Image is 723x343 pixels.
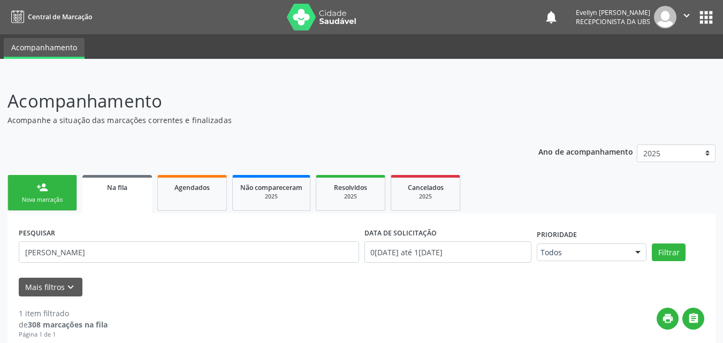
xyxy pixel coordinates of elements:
span: Resolvidos [334,183,367,192]
button: apps [697,8,716,27]
button:  [682,308,704,330]
button: Filtrar [652,243,686,262]
span: Recepcionista da UBS [576,17,650,26]
input: Nome, CNS [19,241,359,263]
a: Acompanhamento [4,38,85,59]
span: Todos [541,247,625,258]
div: 2025 [399,193,452,201]
i:  [681,10,692,21]
div: de [19,319,108,330]
span: Agendados [174,183,210,192]
div: 2025 [324,193,377,201]
div: person_add [36,181,48,193]
i: print [662,312,674,324]
label: PESQUISAR [19,225,55,241]
span: Cancelados [408,183,444,192]
p: Acompanhamento [7,88,503,115]
p: Acompanhe a situação das marcações correntes e finalizadas [7,115,503,126]
div: 2025 [240,193,302,201]
p: Ano de acompanhamento [538,144,633,158]
label: Prioridade [537,227,577,243]
strong: 308 marcações na fila [28,319,108,330]
i: keyboard_arrow_down [65,281,77,293]
div: 1 item filtrado [19,308,108,319]
input: Selecione um intervalo [364,241,532,263]
button: Mais filtroskeyboard_arrow_down [19,278,82,296]
span: Central de Marcação [28,12,92,21]
button:  [676,6,697,28]
button: notifications [544,10,559,25]
div: Evellyn [PERSON_NAME] [576,8,650,17]
button: print [657,308,679,330]
img: img [654,6,676,28]
i:  [688,312,699,324]
a: Central de Marcação [7,8,92,26]
label: DATA DE SOLICITAÇÃO [364,225,437,241]
span: Não compareceram [240,183,302,192]
div: Página 1 de 1 [19,330,108,339]
span: Na fila [107,183,127,192]
div: Nova marcação [16,196,69,204]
